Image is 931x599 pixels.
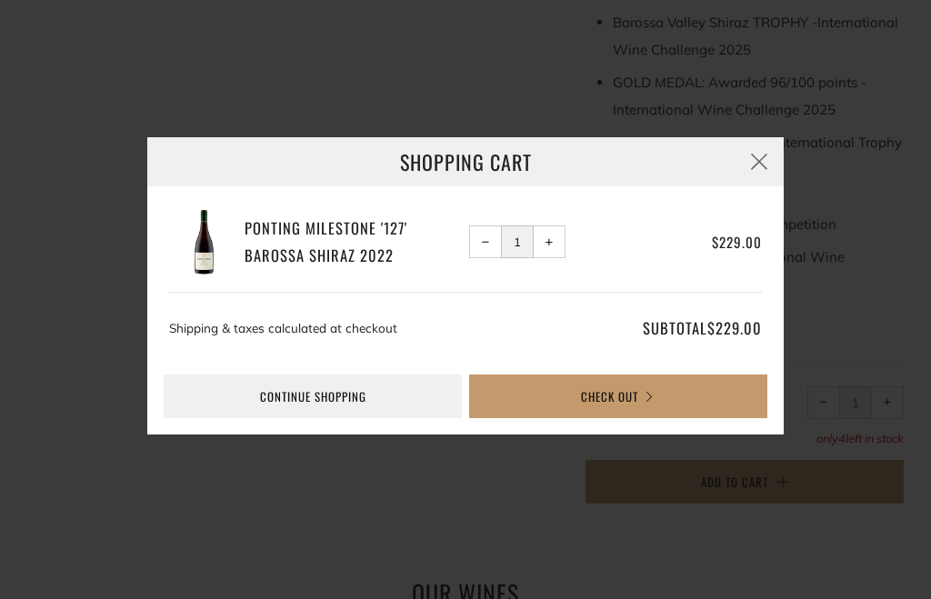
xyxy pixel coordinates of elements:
[546,238,554,246] span: +
[569,314,762,342] p: Subtotal
[712,232,762,252] span: $229.00
[501,225,534,258] input: quantity
[482,238,490,246] span: −
[169,314,562,342] p: Shipping & taxes calculated at checkout
[169,208,237,276] img: Ponting Milestone '127' Barossa Shiraz 2022
[707,316,762,339] span: $229.00
[147,137,784,186] h3: Shopping Cart
[245,215,463,268] a: Ponting Milestone '127' Barossa Shiraz 2022
[164,374,462,418] a: Continue shopping
[469,374,767,418] button: Check Out
[735,137,784,186] button: Close (Esc)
